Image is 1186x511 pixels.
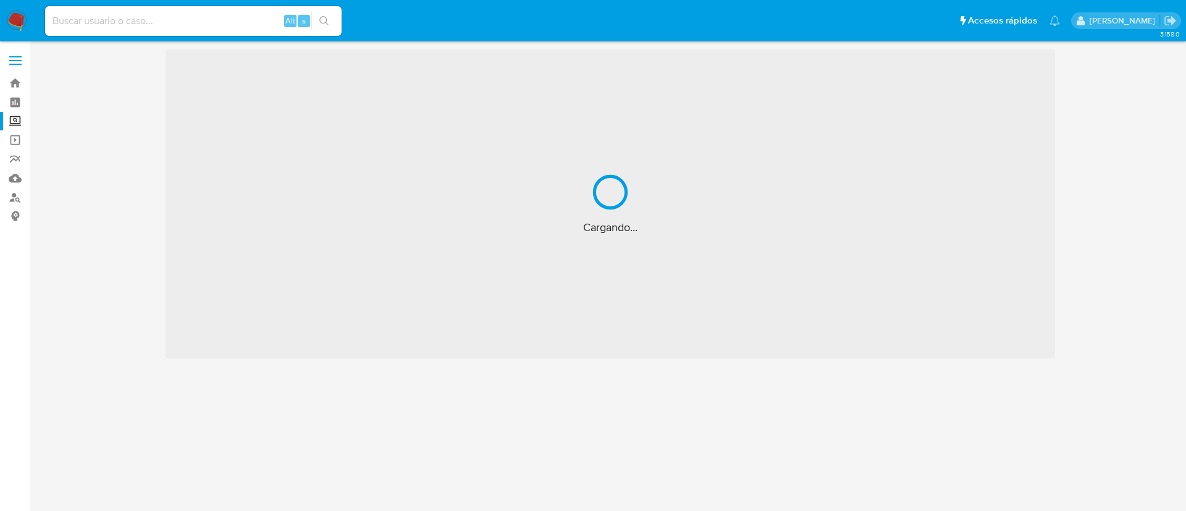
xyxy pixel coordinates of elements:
[1164,14,1177,27] a: Salir
[285,15,295,27] span: Alt
[1090,15,1159,27] p: alicia.aldreteperez@mercadolibre.com.mx
[1049,15,1060,26] a: Notificaciones
[968,14,1037,27] span: Accesos rápidos
[45,13,342,29] input: Buscar usuario o caso...
[311,12,337,30] button: search-icon
[583,220,637,235] span: Cargando...
[302,15,306,27] span: s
